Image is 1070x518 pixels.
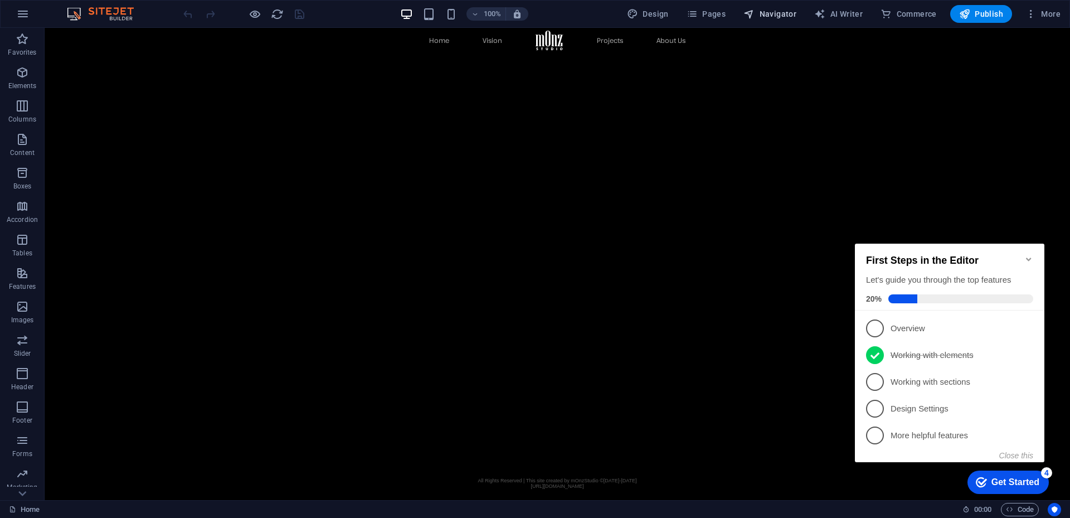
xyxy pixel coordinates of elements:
[627,8,669,20] span: Design
[40,122,174,134] p: Working with elements
[12,416,32,425] p: Footer
[429,456,596,461] p: [URL][DOMAIN_NAME]
[512,9,522,19] i: On resize automatically adjust zoom level to fit chosen device.
[40,95,174,107] p: Overview
[9,503,40,516] a: Click to cancel selection. Double-click to open Pages
[191,240,202,251] div: 4
[1021,5,1065,23] button: More
[10,148,35,157] p: Content
[552,9,578,17] a: Projects
[7,215,38,224] p: Accordion
[1006,503,1034,516] span: Code
[4,195,194,221] li: More helpful features
[271,8,284,21] i: Reload page
[385,9,405,17] a: Home
[622,5,673,23] div: Design (Ctrl+Alt+Y)
[739,5,801,23] button: Navigator
[810,5,867,23] button: AI Writer
[64,7,148,21] img: Editor Logo
[491,3,519,22] img: mOnzStudio-95Bwy9uhb9P2sEyRJBKsOA.svg
[141,250,189,260] div: Get Started
[40,176,174,187] p: Design Settings
[682,5,730,23] button: Pages
[950,5,1012,23] button: Publish
[876,5,941,23] button: Commerce
[1025,8,1061,20] span: More
[248,7,261,21] button: Click here to leave preview mode and continue editing
[4,88,194,114] li: Overview
[8,115,36,124] p: Columns
[466,7,506,21] button: 100%
[9,282,36,291] p: Features
[8,48,36,57] p: Favorites
[12,449,32,458] p: Forms
[974,503,991,516] span: 00 00
[16,47,183,59] div: Let's guide you through the top features
[438,9,458,17] a: Vision
[40,149,174,161] p: Working with sections
[743,8,796,20] span: Navigator
[982,505,984,514] span: :
[612,9,641,17] a: About Us
[622,5,673,23] button: Design
[14,349,31,358] p: Slider
[429,450,596,456] p: All Rights Reserved | This site created by mOnzStudio ©[DATE]-[DATE]
[959,8,1003,20] span: Publish
[149,224,183,233] button: Close this
[174,27,183,36] div: Minimize checklist
[881,8,937,20] span: Commerce
[962,503,992,516] h6: Session time
[4,168,194,195] li: Design Settings
[117,243,198,267] div: Get Started 4 items remaining, 20% complete
[7,483,37,492] p: Marketing
[814,8,863,20] span: AI Writer
[483,7,501,21] h6: 100%
[11,383,33,391] p: Header
[270,7,284,21] button: reload
[13,182,32,191] p: Boxes
[40,202,174,214] p: More helpful features
[12,249,32,258] p: Tables
[16,27,183,39] h2: First Steps in the Editor
[11,316,34,325] p: Images
[4,141,194,168] li: Working with sections
[1048,503,1061,516] button: Usercentrics
[8,81,37,90] p: Elements
[16,67,38,76] span: 20%
[1001,503,1039,516] button: Code
[4,114,194,141] li: Working with elements
[687,8,726,20] span: Pages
